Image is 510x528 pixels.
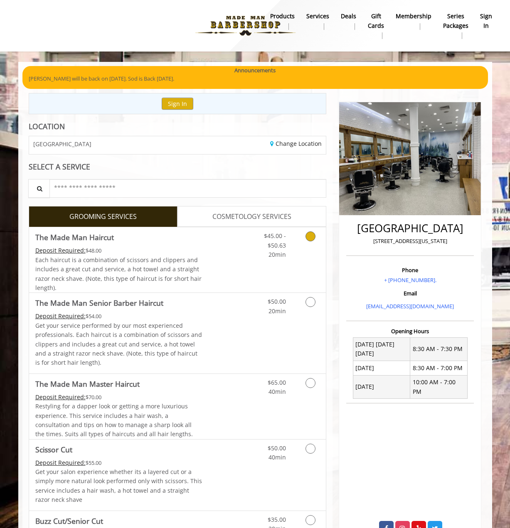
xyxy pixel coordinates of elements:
b: Membership [396,12,431,21]
td: [DATE] [DATE] [DATE] [353,337,410,361]
p: [PERSON_NAME] will be back on [DATE]. Sod is Back [DATE]. [29,74,482,83]
span: This service needs some Advance to be paid before we block your appointment [35,459,86,467]
span: 20min [269,307,286,315]
b: gift cards [368,12,384,30]
b: Scissor Cut [35,444,72,455]
img: Made Man Barbershop logo [188,3,303,49]
span: 20min [269,250,286,258]
a: Gift cardsgift cards [362,10,390,41]
button: Sign In [162,98,193,110]
span: This service needs some Advance to be paid before we block your appointment [35,393,86,401]
td: 10:00 AM - 7:00 PM [410,375,468,399]
b: Announcements [234,66,276,75]
a: [EMAIL_ADDRESS][DOMAIN_NAME] [366,302,454,310]
div: $48.00 [35,246,202,255]
b: The Made Man Master Haircut [35,378,140,390]
a: Series packagesSeries packages [437,10,474,41]
span: 40min [269,453,286,461]
p: [STREET_ADDRESS][US_STATE] [348,237,472,246]
span: $35.00 [268,516,286,523]
span: 40min [269,388,286,395]
td: [DATE] [353,361,410,375]
a: DealsDeals [335,10,362,32]
h3: Email [348,290,472,296]
span: This service needs some Advance to be paid before we block your appointment [35,312,86,320]
b: LOCATION [29,121,65,131]
div: $70.00 [35,393,202,402]
b: Buzz Cut/Senior Cut [35,515,103,527]
td: [DATE] [353,375,410,399]
span: $50.00 [268,297,286,305]
h3: Phone [348,267,472,273]
b: The Made Man Senior Barber Haircut [35,297,163,309]
span: $45.00 - $50.63 [264,232,286,249]
button: Service Search [28,179,50,198]
td: 8:30 AM - 7:30 PM [410,337,468,361]
div: $55.00 [35,458,202,467]
p: Get your salon experience whether its a layered cut or a simply more natural look performed only ... [35,467,202,505]
b: Series packages [443,12,468,30]
span: Restyling for a dapper look or getting a more luxurious experience. This service includes a hair ... [35,402,193,438]
b: The Made Man Haircut [35,231,114,243]
span: This service needs some Advance to be paid before we block your appointment [35,246,86,254]
td: 8:30 AM - 7:00 PM [410,361,468,375]
b: Services [306,12,329,21]
p: Get your service performed by our most experienced professionals. Each haircut is a combination o... [35,321,202,368]
a: + [PHONE_NUMBER]. [384,276,436,284]
h2: [GEOGRAPHIC_DATA] [348,222,472,234]
a: Productsproducts [264,10,301,32]
b: sign in [480,12,492,30]
div: $54.00 [35,312,202,321]
b: Deals [341,12,356,21]
a: sign insign in [474,10,498,32]
a: ServicesServices [301,10,335,32]
h3: Opening Hours [346,328,474,334]
div: SELECT A SERVICE [29,163,327,171]
a: Change Location [270,140,322,147]
span: $65.00 [268,378,286,386]
span: Each haircut is a combination of scissors and clippers and includes a great cut and service, a ho... [35,256,202,292]
span: [GEOGRAPHIC_DATA] [33,141,91,147]
span: $50.00 [268,444,286,452]
span: GROOMING SERVICES [69,211,137,222]
span: COSMETOLOGY SERVICES [212,211,291,222]
b: products [270,12,295,21]
a: MembershipMembership [390,10,437,32]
